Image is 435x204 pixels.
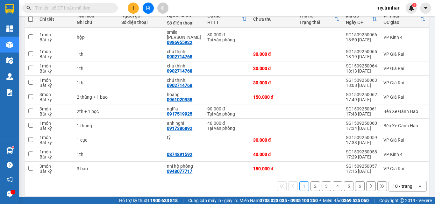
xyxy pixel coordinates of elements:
[299,20,334,25] div: Trạng thái
[346,154,377,159] div: 17:29 [DATE]
[383,123,425,128] div: Bến Xe Gành Hào
[371,4,406,12] span: my.trinhan
[77,35,115,40] div: hộp
[346,111,377,116] div: 17:48 [DATE]
[39,97,70,102] div: Bất kỳ
[39,32,70,37] div: 1 món
[260,198,318,203] strong: 0708 023 035 - 0935 103 250
[35,4,110,11] input: Tìm tên, số ĐT hoặc mã đơn
[383,152,425,157] div: VP Kinh 4
[380,11,429,28] th: Toggle SortBy
[207,111,247,116] div: Tại văn phòng
[6,73,13,80] img: warehouse-icon
[383,66,425,71] div: VP Giá Rai
[39,78,70,83] div: 1 món
[77,166,115,171] div: 3 bao
[6,25,13,32] img: dashboard-icon
[77,109,115,114] div: 2th + 1 bọc
[39,37,70,42] div: Bất kỳ
[346,135,377,140] div: SG1509250059
[167,63,201,68] div: chú thịnh
[150,198,178,203] strong: 1900 633 818
[417,184,423,189] svg: open
[77,52,115,57] div: 1th
[253,17,293,22] div: Chưa thu
[131,6,136,10] span: plus
[39,106,70,111] div: 3 món
[383,80,425,85] div: VP Giá Rai
[346,68,377,74] div: 18:13 [DATE]
[346,32,377,37] div: SG1509250066
[346,164,377,169] div: SG1509250057
[37,31,42,36] span: phone
[253,152,293,157] div: 40.000 đ
[5,4,14,14] img: logo-vxr
[346,121,377,126] div: SG1509250060
[346,149,377,154] div: SG1509250058
[6,147,13,154] img: warehouse-icon
[39,169,70,174] div: Bất kỳ
[167,106,201,111] div: nghĩa
[253,66,293,71] div: 30.000 đ
[346,126,377,131] div: 17:34 [DATE]
[39,49,70,54] div: 1 món
[393,183,412,189] div: 10 / trang
[77,95,115,100] div: 2 thùng + 1 bao
[167,20,201,25] div: Số điện thoại
[143,3,154,14] button: file-add
[167,121,201,126] div: anh nghi
[26,6,31,10] span: search
[296,11,343,28] th: Toggle SortBy
[167,92,201,97] div: hoàng
[344,181,353,191] button: 5
[6,89,13,96] img: solution-icon
[37,15,42,20] span: environment
[383,95,425,100] div: VP Giá Rai
[333,181,342,191] button: 4
[167,68,192,74] div: 0902714768
[3,30,121,38] li: 0983 44 7777
[253,52,293,57] div: 30.000 đ
[12,146,14,148] sup: 1
[3,14,121,30] li: [STREET_ADDRESS][PERSON_NAME]
[420,3,431,14] button: caret-down
[167,78,201,83] div: chú thịnh
[39,17,70,22] div: Chi tiết
[39,63,70,68] div: 1 món
[204,11,250,28] th: Toggle SortBy
[346,97,377,102] div: 17:49 [DATE]
[383,35,425,40] div: VP Kinh 4
[423,5,429,11] span: caret-down
[167,126,192,131] div: 0917386892
[383,109,425,114] div: Bến Xe Gành Hào
[341,198,369,203] strong: 0369 525 060
[39,126,70,131] div: Bất kỳ
[207,126,247,131] div: Tại văn phòng
[346,92,377,97] div: SG1509250062
[322,181,331,191] button: 3
[346,54,377,59] div: 18:19 [DATE]
[119,197,178,204] span: Hỗ trợ kỹ thuật:
[239,197,318,204] span: Miền Nam
[253,166,293,171] div: 180.000 đ
[146,6,150,10] span: file-add
[310,181,320,191] button: 2
[160,6,165,10] span: aim
[77,80,115,85] div: 1th
[412,3,417,7] sup: 1
[182,197,183,204] span: |
[39,154,70,159] div: Bất kỳ
[346,140,377,145] div: 17:33 [DATE]
[383,20,420,25] div: ĐC giao
[253,95,293,100] div: 150.000 đ
[207,32,247,37] div: 30.000 đ
[39,164,70,169] div: 3 món
[207,121,247,126] div: 40.000 đ
[39,121,70,126] div: 1 món
[39,111,70,116] div: Bất kỳ
[39,135,70,140] div: 1 món
[346,78,377,83] div: SG1509250063
[167,49,201,54] div: chú thịnh
[167,97,192,102] div: 0961020988
[409,5,414,11] img: icon-new-feature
